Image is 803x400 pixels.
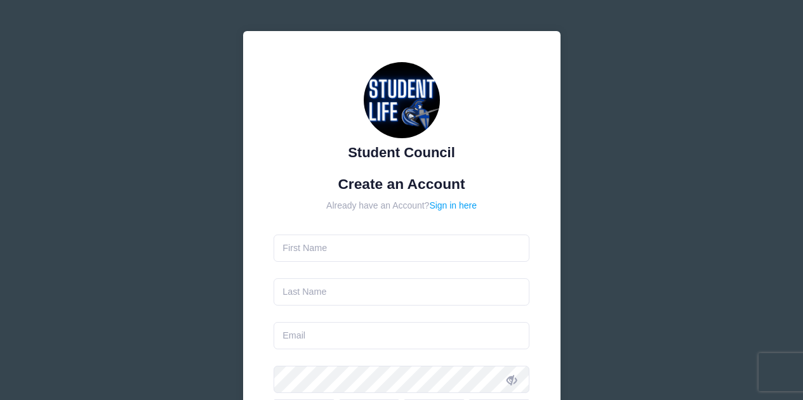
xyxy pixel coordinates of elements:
img: Student Council [364,62,440,138]
div: Student Council [274,142,529,163]
input: Email [274,322,529,349]
h1: Create an Account [274,176,529,193]
div: Already have an Account? [274,199,529,212]
a: Sign in here [429,200,477,210]
input: First Name [274,235,529,262]
input: Last Name [274,278,529,306]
